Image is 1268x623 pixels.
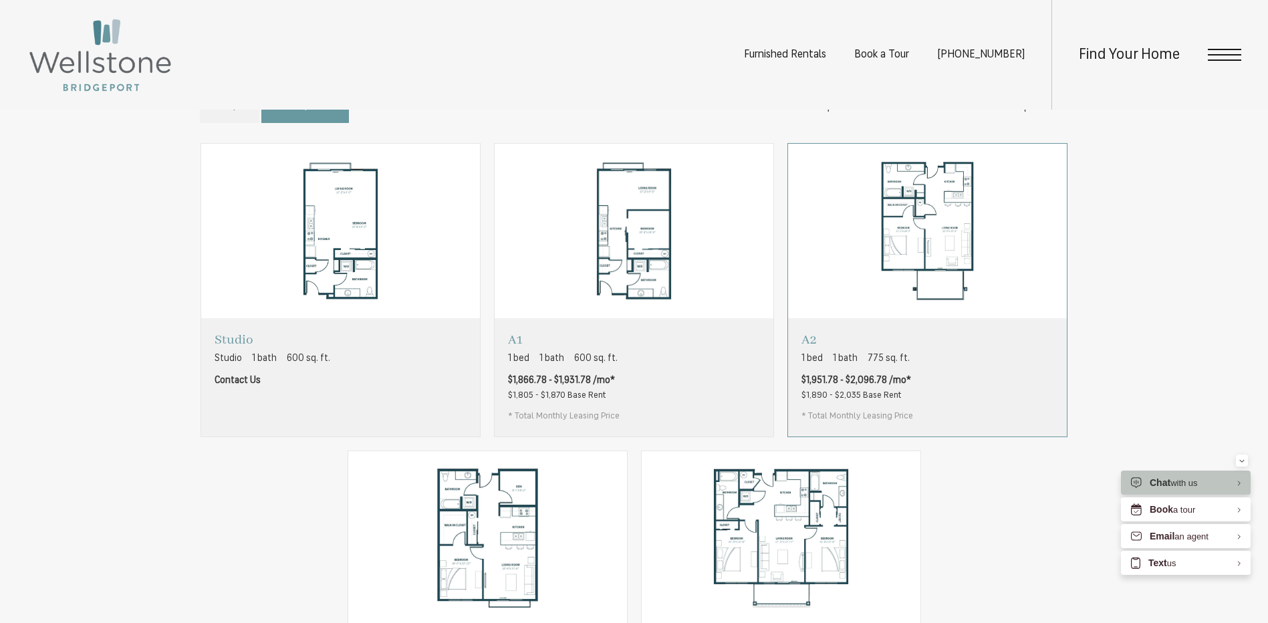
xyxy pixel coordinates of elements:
p: A2 [801,332,913,348]
span: $1,890 - $2,035 Base Rent [801,391,901,400]
img: A1 - 1 bedroom floorplan layout with 1 bathroom and 600 square feet [495,144,773,319]
span: 1 bed [508,352,529,366]
span: $1,866.78 - $1,931.78 /mo* [508,374,615,388]
span: 1 bath [252,352,277,366]
img: Wellstone [27,17,174,94]
span: Studio [215,352,242,366]
span: $1,951.78 - $2,096.78 /mo* [801,374,911,388]
a: Call us at (253) 400-3144 [937,49,1025,60]
a: View floorplan A1 [494,143,774,437]
a: View floorplan A2 [787,143,1067,437]
span: 600 sq. ft. [574,352,618,366]
span: 1 bed [801,352,823,366]
a: Find Your Home [1079,47,1180,63]
span: * Total Monthly Leasing Price [508,410,620,423]
span: $1,805 - $1,870 Base Rent [508,391,606,400]
span: 1 bath [539,352,564,366]
span: [PHONE_NUMBER] [937,49,1025,60]
span: * Total Monthly Leasing Price [801,410,913,423]
a: Book a Tour [854,49,909,60]
img: Studio - Studio floorplan layout with 1 bathroom and 600 square feet [201,144,480,319]
img: A2 - 1 bedroom floorplan layout with 1 bathroom and 775 square feet [788,144,1067,319]
a: View floorplan Studio [201,143,481,437]
a: Furnished Rentals [744,49,826,60]
button: Open Menu [1208,49,1241,61]
p: A1 [508,332,620,348]
span: 1 bath [833,352,858,366]
p: Studio [215,332,330,348]
span: 775 sq. ft. [868,352,910,366]
span: Contact Us [215,374,261,388]
span: 600 sq. ft. [287,352,330,366]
